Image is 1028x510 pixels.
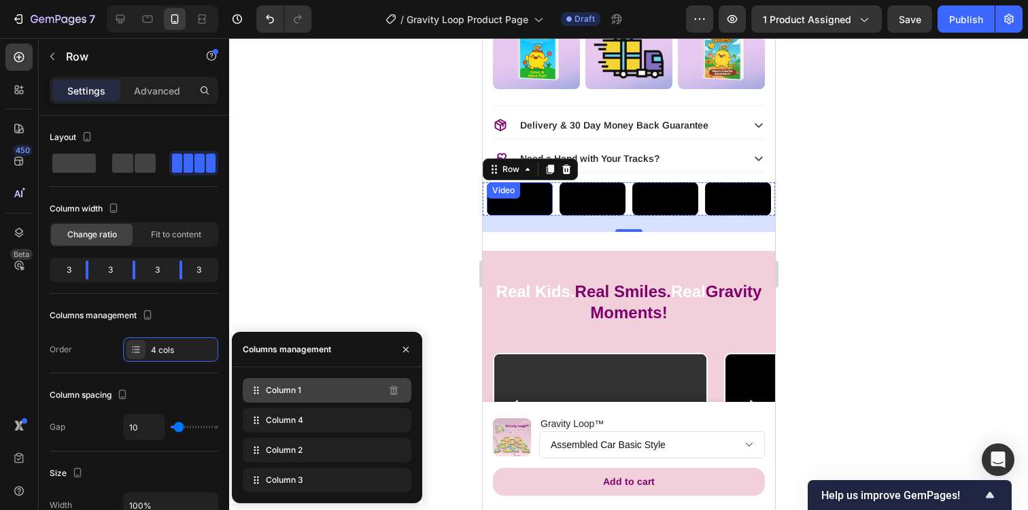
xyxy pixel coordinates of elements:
[17,125,39,137] div: Row
[50,343,72,356] div: Order
[21,358,43,380] button: Carousel Back Arrow
[193,260,216,279] div: 3
[266,414,303,426] span: Column 4
[99,260,122,279] div: 3
[260,358,281,380] button: Carousel Next Arrow
[150,144,216,177] video: Video
[982,443,1014,476] div: Open Intercom Messenger
[67,228,117,241] span: Change ratio
[50,129,95,147] div: Layout
[256,5,311,33] div: Undo/Redo
[134,84,180,98] p: Advanced
[13,145,33,156] div: 450
[77,144,143,177] video: Video
[222,144,288,177] video: Video
[50,421,65,433] div: Gap
[37,114,177,126] p: Need a Hand with Your Tracks?
[67,84,105,98] p: Settings
[50,464,86,483] div: Size
[821,489,982,502] span: Help us improve GemPages!
[949,12,983,27] div: Publish
[938,5,995,33] button: Publish
[575,13,595,25] span: Draft
[151,344,215,356] div: 4 cols
[89,11,95,27] p: 7
[146,260,169,279] div: 3
[751,5,882,33] button: 1 product assigned
[5,5,101,33] button: 7
[92,244,188,262] strong: Real Smiles.
[266,444,303,456] span: Column 2
[763,12,851,27] span: 1 product assigned
[50,386,131,405] div: Column spacing
[12,316,224,422] video: Video
[107,244,279,284] span: Gravity Moments!
[483,38,775,510] iframe: Design area
[50,200,122,218] div: Column width
[821,487,998,503] button: Show survey - Help us improve GemPages!
[266,474,303,486] span: Column 3
[887,5,932,33] button: Save
[7,146,35,158] div: Video
[407,12,528,27] span: Gravity Loop Product Page
[10,430,282,458] button: Add to cart
[52,260,75,279] div: 3
[120,435,172,452] div: Add to cart
[266,384,301,396] span: Column 1
[400,12,404,27] span: /
[66,48,182,65] p: Row
[124,415,165,439] input: Auto
[10,249,33,260] div: Beta
[243,343,331,356] div: Columns management
[243,316,455,422] video: Video
[56,378,282,393] h1: Gravity Loop™
[151,228,201,241] span: Fit to content
[50,307,156,325] div: Columns management
[10,241,282,286] h2: Real Kids. Real
[37,81,226,93] p: Delivery & 30 Day Money Back Guarantee
[4,144,70,177] video: Video
[899,14,921,25] span: Save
